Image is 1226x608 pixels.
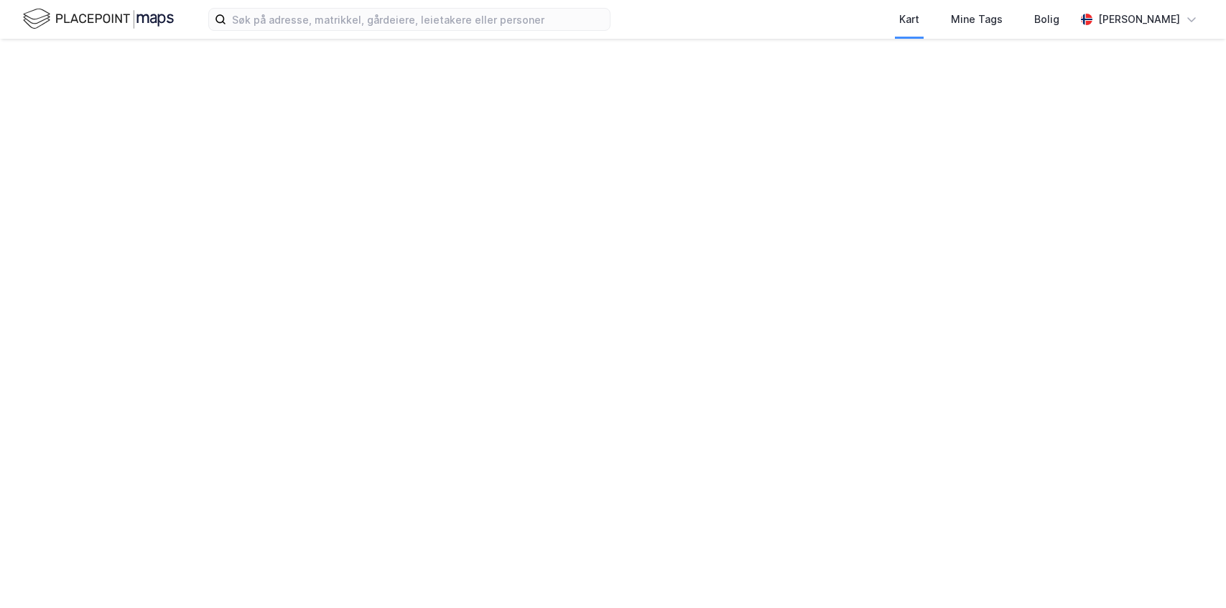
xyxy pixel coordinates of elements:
div: Bolig [1034,11,1059,28]
div: Mine Tags [951,11,1003,28]
div: [PERSON_NAME] [1098,11,1180,28]
img: logo.f888ab2527a4732fd821a326f86c7f29.svg [23,6,174,32]
div: Kart [899,11,919,28]
input: Søk på adresse, matrikkel, gårdeiere, leietakere eller personer [226,9,610,30]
